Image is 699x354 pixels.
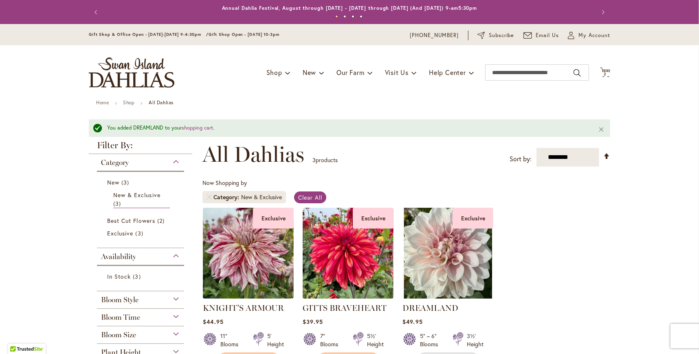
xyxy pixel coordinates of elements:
span: Our Farm [336,68,364,77]
div: 5½' Height [367,332,384,348]
a: KNIGHTS ARMOUR Exclusive [203,292,294,300]
a: Home [96,99,109,106]
span: 3 [113,199,123,208]
div: 11" Blooms [220,332,243,348]
button: 2 [600,67,610,78]
a: Remove Category New & Exclusive [207,195,211,200]
span: 2 [157,216,167,225]
strong: All Dahlias [149,99,174,106]
button: 2 of 4 [343,15,346,18]
strong: Filter By: [89,141,192,154]
a: GITTS BRAVEHEART [303,303,387,313]
a: New [107,178,176,187]
iframe: Launch Accessibility Center [6,325,29,348]
div: Exclusive [453,208,493,229]
img: DREAMLAND [402,208,493,299]
span: $39.95 [303,318,323,325]
span: Exclusive [107,229,133,237]
span: New [303,68,316,77]
a: New &amp; Exclusive [113,191,170,208]
div: Exclusive [353,208,393,229]
span: $49.95 [402,318,422,325]
a: DREAMLAND [402,303,458,313]
span: Category [213,193,241,201]
button: 4 of 4 [360,15,363,18]
a: store logo [89,57,174,88]
span: My Account [578,31,610,40]
span: Shop [266,68,282,77]
img: KNIGHTS ARMOUR [203,208,294,299]
a: Annual Dahlia Festival, August through [DATE] - [DATE] through [DATE] (And [DATE]) 9-am5:30pm [222,5,477,11]
a: shopping cart [182,124,213,131]
a: DREAMLAND Exclusive [402,292,493,300]
a: Shop [123,99,134,106]
div: New & Exclusive [241,193,282,201]
span: Category [101,158,129,167]
span: Best Cut Flowers [107,217,155,224]
span: Email Us [536,31,559,40]
button: Next [594,4,610,20]
img: GITTS BRAVEHEART [303,208,393,299]
span: New [107,178,119,186]
a: Subscribe [477,31,514,40]
span: Bloom Time [101,313,140,322]
span: Subscribe [489,31,514,40]
span: Bloom Size [101,330,136,339]
label: Sort by: [510,152,532,167]
div: 3½' Height [467,332,484,348]
span: In Stock [107,273,131,280]
div: Exclusive [253,208,294,229]
span: 3 [121,178,131,187]
span: Help Center [429,68,466,77]
a: KNIGHT'S ARMOUR [203,303,284,313]
span: Availability [101,252,136,261]
span: 2 [604,71,607,77]
a: Best Cut Flowers [107,216,176,225]
button: 1 of 4 [335,15,338,18]
span: Bloom Style [101,295,138,304]
span: New & Exclusive [113,191,160,199]
button: 3 of 4 [352,15,354,18]
a: GITTS BRAVEHEART Exclusive [303,292,393,300]
span: 3 [312,156,316,164]
span: Gift Shop Open - [DATE] 10-3pm [209,32,279,37]
div: 5" – 6" Blooms [420,332,443,348]
span: Visit Us [385,68,409,77]
span: 3 [136,229,145,237]
a: Exclusive [107,229,176,237]
span: Gift Shop & Office Open - [DATE]-[DATE] 9-4:30pm / [89,32,209,37]
span: Now Shopping by [202,179,247,187]
div: 5' Height [267,332,284,348]
a: Email Us [523,31,559,40]
div: You added DREAMLAND to your . [107,124,586,132]
a: Clear All [294,191,326,203]
a: [PHONE_NUMBER] [410,31,459,40]
span: 3 [133,272,143,281]
a: In Stock 3 [107,272,176,281]
div: 7" Blooms [320,332,343,348]
button: Previous [89,4,105,20]
span: Clear All [298,193,322,201]
span: All Dahlias [202,142,304,167]
button: My Account [568,31,610,40]
span: $44.95 [203,318,223,325]
p: products [312,154,338,167]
